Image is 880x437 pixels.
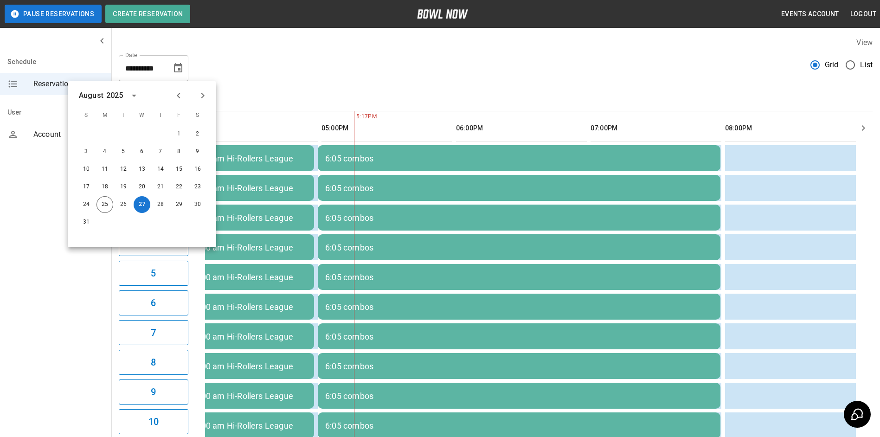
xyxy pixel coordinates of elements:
div: 11:00 am Hi-Rollers League [190,243,307,252]
div: 11:00 am Hi-Rollers League [190,332,307,341]
h6: 7 [151,325,156,340]
button: Aug 3, 2025 [78,143,95,160]
span: W [134,106,150,125]
div: August [79,90,103,101]
button: Aug 29, 2025 [171,196,187,213]
span: List [860,59,873,71]
button: 7 [119,320,188,345]
div: 6:05 combos [325,154,713,163]
button: Aug 4, 2025 [96,143,113,160]
button: Create Reservation [105,5,190,23]
button: Aug 8, 2025 [171,143,187,160]
button: Aug 15, 2025 [171,161,187,178]
button: Aug 9, 2025 [189,143,206,160]
span: 5:17PM [354,112,356,122]
button: Next month [195,88,211,103]
button: Aug 27, 2025 [134,196,150,213]
div: 6:05 combos [325,361,713,371]
button: Aug 7, 2025 [152,143,169,160]
button: 10 [119,409,188,434]
button: Aug 18, 2025 [96,179,113,195]
button: Aug 6, 2025 [134,143,150,160]
button: Aug 1, 2025 [171,126,187,142]
div: 6:05 combos [325,421,713,431]
div: 11:00 am Hi-Rollers League [190,391,307,401]
div: 6:05 combos [325,213,713,223]
button: Aug 13, 2025 [134,161,150,178]
div: 6:05 combos [325,302,713,312]
button: Aug 31, 2025 [78,214,95,231]
span: T [152,106,169,125]
th: 05:00PM [321,115,452,141]
div: 11:00 am Hi-Rollers League [190,361,307,371]
button: Aug 20, 2025 [134,179,150,195]
div: 6:05 combos [325,243,713,252]
button: calendar view is open, switch to year view [126,88,142,103]
button: 8 [119,350,188,375]
div: 6:05 combos [325,391,713,401]
button: Aug 30, 2025 [189,196,206,213]
div: 11:00 am Hi-Rollers League [190,213,307,223]
button: Logout [847,6,880,23]
button: Aug 26, 2025 [115,196,132,213]
h6: 6 [151,296,156,310]
button: Aug 2, 2025 [189,126,206,142]
button: Aug 14, 2025 [152,161,169,178]
div: 11:00 am Hi-Rollers League [190,421,307,431]
button: Aug 23, 2025 [189,179,206,195]
th: 07:00PM [591,115,721,141]
button: Choose date, selected date is Aug 27, 2025 [169,59,187,77]
h6: 9 [151,385,156,399]
button: Aug 28, 2025 [152,196,169,213]
span: Grid [825,59,839,71]
button: Aug 17, 2025 [78,179,95,195]
button: Aug 11, 2025 [96,161,113,178]
th: 06:00PM [456,115,587,141]
span: Account [33,129,104,140]
h6: 5 [151,266,156,281]
button: Aug 5, 2025 [115,143,132,160]
button: Aug 10, 2025 [78,161,95,178]
th: 08:00PM [725,115,856,141]
img: logo [417,9,468,19]
span: Reservations [33,78,104,90]
div: 11:00 am Hi-Rollers League [190,183,307,193]
button: 6 [119,290,188,315]
div: 2025 [106,90,123,101]
span: M [96,106,113,125]
h6: 8 [151,355,156,370]
div: 11:00 am Hi-Rollers League [190,272,307,282]
button: Aug 16, 2025 [189,161,206,178]
button: 9 [119,379,188,405]
button: Previous month [171,88,186,103]
label: View [856,38,873,47]
div: 6:05 combos [325,332,713,341]
button: Aug 25, 2025 [96,196,113,213]
button: Aug 22, 2025 [171,179,187,195]
button: Aug 21, 2025 [152,179,169,195]
button: Pause Reservations [5,5,102,23]
div: 11:00 am Hi-Rollers League [190,154,307,163]
div: 6:05 combos [325,272,713,282]
span: F [171,106,187,125]
button: Aug 24, 2025 [78,196,95,213]
div: 11:00 am Hi-Rollers League [190,302,307,312]
h6: 10 [148,414,159,429]
span: S [189,106,206,125]
span: S [78,106,95,125]
button: Aug 12, 2025 [115,161,132,178]
div: inventory tabs [119,89,873,111]
div: 6:05 combos [325,183,713,193]
span: T [115,106,132,125]
button: 5 [119,261,188,286]
button: Events Account [777,6,843,23]
button: Aug 19, 2025 [115,179,132,195]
